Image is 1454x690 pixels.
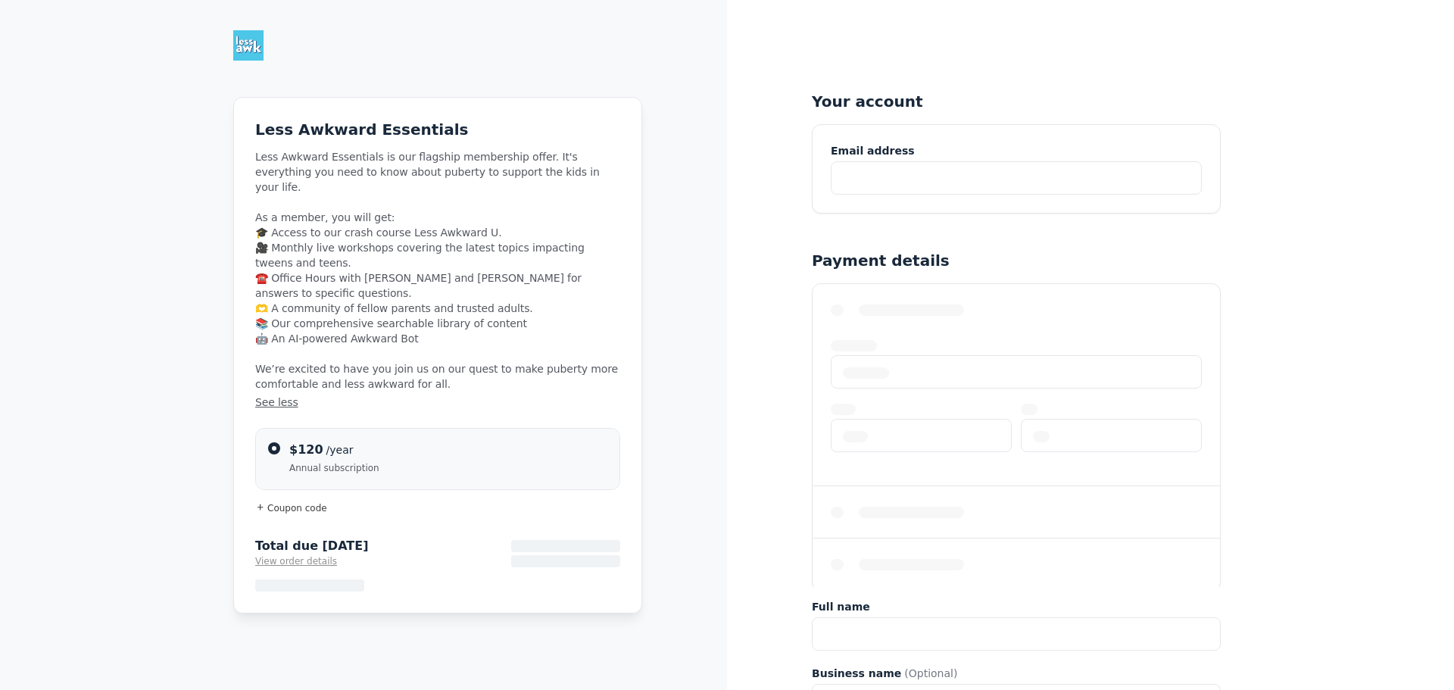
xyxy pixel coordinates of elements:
span: Coupon code [267,503,327,514]
span: View order details [255,556,337,567]
span: Total due [DATE] [255,539,368,554]
span: Business name [812,666,901,681]
button: View order details [255,555,337,567]
span: Full name [812,599,870,614]
span: $120 [289,442,323,457]
h5: Payment details [812,250,950,271]
span: Less Awkward Essentials is our flagship membership offer. It's everything you need to know about ... [255,149,620,410]
span: (Optional) [904,666,957,681]
h5: Your account [812,91,1221,112]
span: /year [326,444,354,456]
input: $120/yearAnnual subscription [268,442,280,454]
span: Less Awkward Essentials [255,120,468,139]
button: See less [255,395,620,410]
span: Email address [831,143,915,158]
button: Coupon code [255,502,620,515]
span: Annual subscription [289,462,607,474]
